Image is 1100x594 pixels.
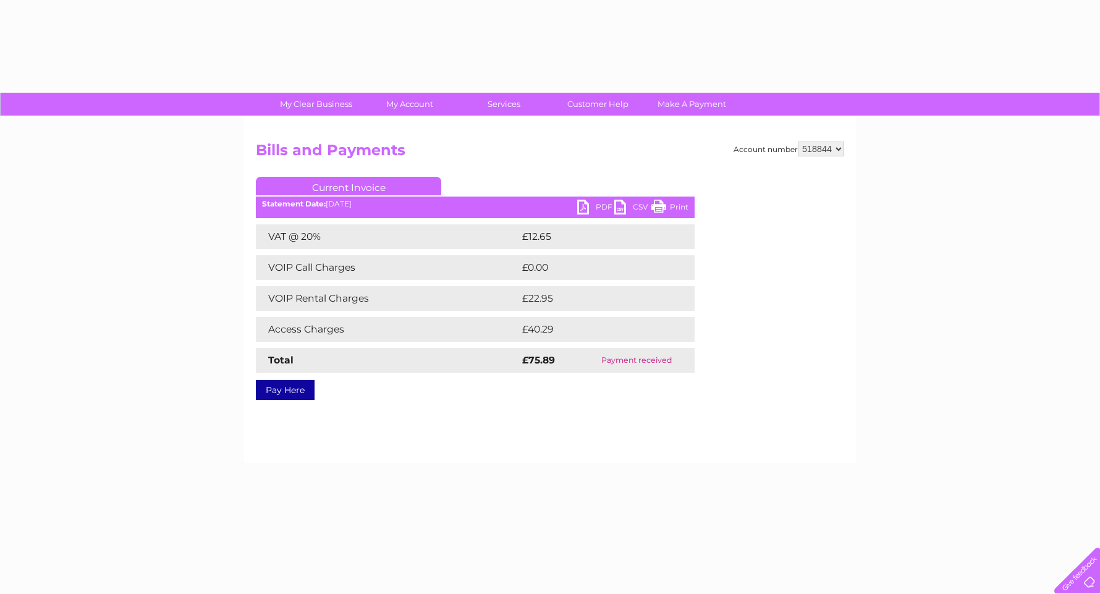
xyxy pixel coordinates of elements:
[268,354,294,366] strong: Total
[614,200,651,218] a: CSV
[256,286,519,311] td: VOIP Rental Charges
[651,200,688,218] a: Print
[359,93,461,116] a: My Account
[522,354,555,366] strong: £75.89
[641,93,743,116] a: Make A Payment
[577,200,614,218] a: PDF
[519,317,670,342] td: £40.29
[256,200,695,208] div: [DATE]
[519,224,669,249] td: £12.65
[547,93,649,116] a: Customer Help
[519,286,669,311] td: £22.95
[256,142,844,165] h2: Bills and Payments
[578,348,695,373] td: Payment received
[519,255,666,280] td: £0.00
[256,380,315,400] a: Pay Here
[256,255,519,280] td: VOIP Call Charges
[453,93,555,116] a: Services
[256,317,519,342] td: Access Charges
[256,177,441,195] a: Current Invoice
[256,224,519,249] td: VAT @ 20%
[734,142,844,156] div: Account number
[262,199,326,208] b: Statement Date:
[265,93,367,116] a: My Clear Business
